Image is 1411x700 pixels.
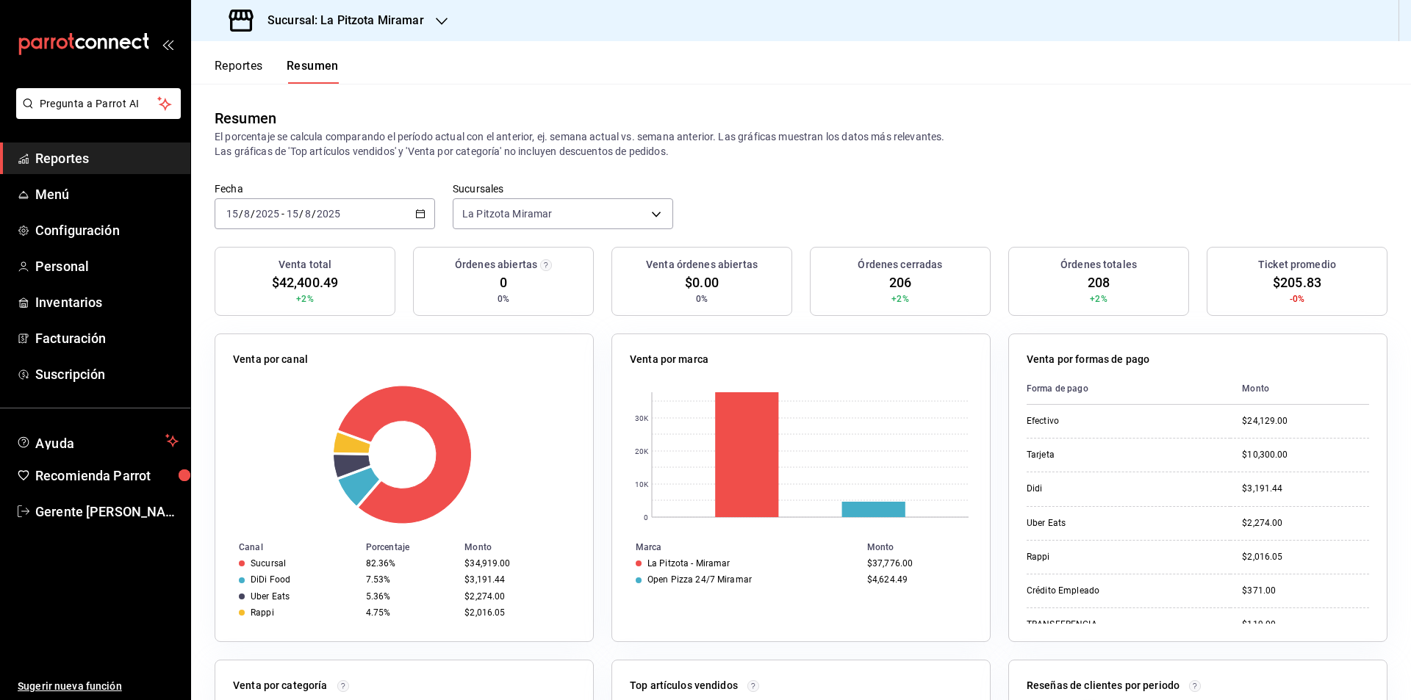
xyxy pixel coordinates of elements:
[35,220,179,240] span: Configuración
[1027,352,1149,367] p: Venta por formas de pago
[1027,483,1174,495] div: Didi
[366,558,453,569] div: 82.36%
[1027,517,1174,530] div: Uber Eats
[366,574,453,585] div: 7.53%
[464,607,570,618] div: $2,016.05
[304,208,312,220] input: --
[1027,551,1174,563] div: Rappi
[16,88,181,119] button: Pregunta a Parrot AI
[35,432,159,450] span: Ayuda
[279,257,331,273] h3: Venta total
[459,539,593,555] th: Monto
[1230,373,1369,405] th: Monto
[1060,257,1137,273] h3: Órdenes totales
[1242,517,1369,530] div: $2,274.00
[251,574,290,585] div: DiDi Food
[867,574,966,585] div: $4,624.49
[40,96,158,112] span: Pregunta a Parrot AI
[630,678,738,693] p: Top artículos vendidos
[500,273,507,292] span: 0
[35,184,179,204] span: Menú
[464,558,570,569] div: $34,919.00
[1242,449,1369,461] div: $10,300.00
[35,502,179,522] span: Gerente [PERSON_NAME]
[215,184,435,194] label: Fecha
[35,256,179,276] span: Personal
[215,129,1387,159] p: El porcentaje se calcula comparando el período actual con el anterior, ej. semana actual vs. sema...
[215,59,339,84] div: navigation tabs
[1027,618,1174,631] div: TRANSFERENCIA
[498,292,509,306] span: 0%
[464,574,570,585] div: $3,191.44
[1088,273,1110,292] span: 208
[889,273,911,292] span: 206
[1242,618,1369,631] div: $119.00
[1027,449,1174,461] div: Tarjeta
[251,607,274,618] div: Rappi
[1027,415,1174,427] div: Efectivo
[1027,678,1180,693] p: Reseñas de clientes por periodo
[18,679,179,694] span: Sugerir nueva función
[646,257,758,273] h3: Venta órdenes abiertas
[696,292,708,306] span: 0%
[1027,585,1174,597] div: Crédito Empleado
[35,466,179,486] span: Recomienda Parrot
[256,12,424,29] h3: Sucursal: La Pitzota Miramar
[312,208,316,220] span: /
[366,607,453,618] div: 4.75%
[1090,292,1107,306] span: +2%
[215,539,360,555] th: Canal
[35,292,179,312] span: Inventarios
[233,352,308,367] p: Venta por canal
[647,574,752,585] div: Open Pizza 24/7 Miramar
[1027,373,1230,405] th: Forma de pago
[635,414,649,422] text: 30K
[1242,585,1369,597] div: $371.00
[281,208,284,220] span: -
[10,107,181,122] a: Pregunta a Parrot AI
[612,539,861,555] th: Marca
[630,352,708,367] p: Venta por marca
[272,273,338,292] span: $42,400.49
[251,208,255,220] span: /
[233,678,328,693] p: Venta por categoría
[1242,551,1369,563] div: $2,016.05
[464,591,570,602] div: $2,274.00
[35,328,179,348] span: Facturación
[215,107,276,129] div: Resumen
[1258,257,1336,273] h3: Ticket promedio
[462,206,552,221] span: La Pitzota Miramar
[299,208,304,220] span: /
[455,257,537,273] h3: Órdenes abiertas
[251,591,290,602] div: Uber Eats
[861,539,990,555] th: Monto
[255,208,280,220] input: ----
[891,292,908,306] span: +2%
[35,148,179,168] span: Reportes
[685,273,719,292] span: $0.00
[239,208,243,220] span: /
[316,208,341,220] input: ----
[243,208,251,220] input: --
[1273,273,1321,292] span: $205.83
[296,292,313,306] span: +2%
[453,184,673,194] label: Sucursales
[162,38,173,50] button: open_drawer_menu
[366,591,453,602] div: 5.36%
[1290,292,1304,306] span: -0%
[635,447,649,455] text: 20K
[226,208,239,220] input: --
[287,59,339,84] button: Resumen
[286,208,299,220] input: --
[1242,483,1369,495] div: $3,191.44
[251,558,286,569] div: Sucursal
[644,513,648,522] text: 0
[215,59,263,84] button: Reportes
[1242,415,1369,427] div: $24,129.00
[867,558,966,569] div: $37,776.00
[858,257,942,273] h3: Órdenes cerradas
[647,558,730,569] div: La Pitzota - Miramar
[635,480,649,488] text: 10K
[360,539,459,555] th: Porcentaje
[35,364,179,384] span: Suscripción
